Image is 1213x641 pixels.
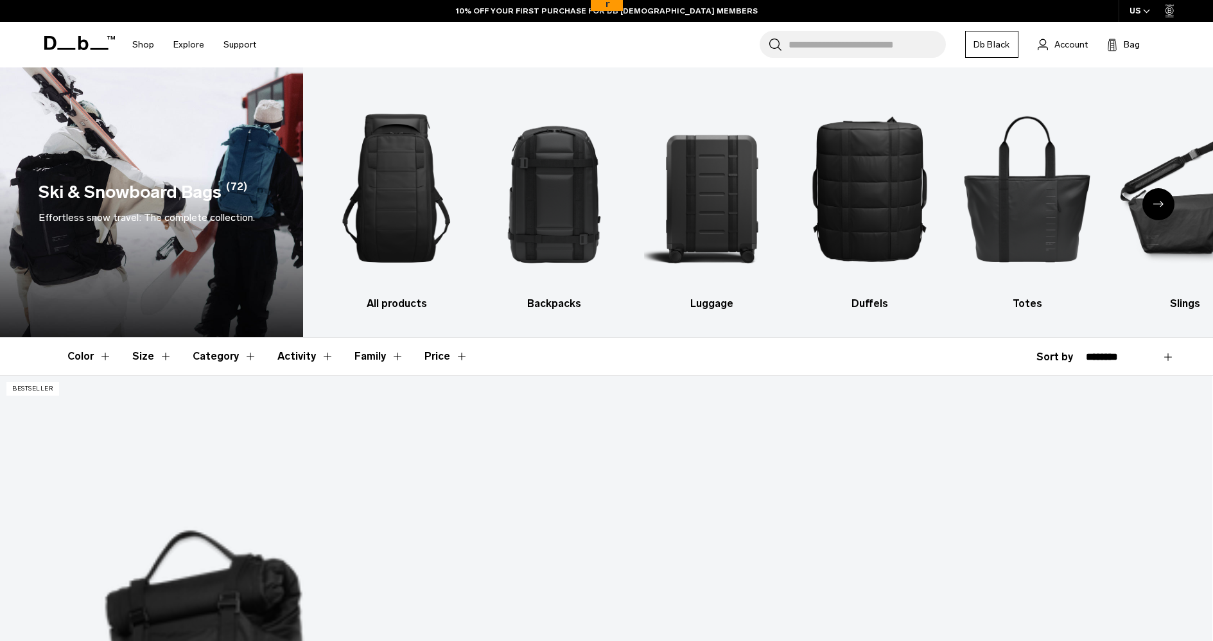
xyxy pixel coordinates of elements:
img: Db [644,87,780,290]
img: Db [802,87,938,290]
img: Db [960,87,1095,290]
button: Toggle Price [424,338,468,375]
nav: Main Navigation [123,22,266,67]
h3: Duffels [802,296,938,312]
li: 2 / 10 [487,87,622,312]
img: Db [487,87,622,290]
button: Toggle Filter [277,338,334,375]
h3: All products [329,296,464,312]
li: 3 / 10 [644,87,780,312]
a: Shop [132,22,154,67]
a: Db Totes [960,87,1095,312]
a: Explore [173,22,204,67]
a: Db Luggage [644,87,780,312]
h3: Luggage [644,296,780,312]
button: Toggle Filter [193,338,257,375]
span: (72) [226,179,247,206]
a: Db Black [965,31,1018,58]
a: Account [1038,37,1088,52]
li: 1 / 10 [329,87,464,312]
button: Toggle Filter [67,338,112,375]
a: Db Backpacks [487,87,622,312]
li: 4 / 10 [802,87,938,312]
h3: Totes [960,296,1095,312]
a: Support [223,22,256,67]
button: Bag [1107,37,1140,52]
span: Bag [1124,38,1140,51]
h3: Backpacks [487,296,622,312]
a: Db All products [329,87,464,312]
p: Bestseller [6,382,59,396]
a: Db Duffels [802,87,938,312]
img: Db [329,87,464,290]
span: Effortless snow travel: The complete collection. [39,211,255,224]
button: Toggle Filter [354,338,404,375]
h1: Ski & Snowboard Bags [39,179,222,206]
button: Toggle Filter [132,338,172,375]
div: Next slide [1142,188,1174,220]
a: 10% OFF YOUR FIRST PURCHASE FOR DB [DEMOGRAPHIC_DATA] MEMBERS [456,5,758,17]
span: Account [1054,38,1088,51]
li: 5 / 10 [960,87,1095,312]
